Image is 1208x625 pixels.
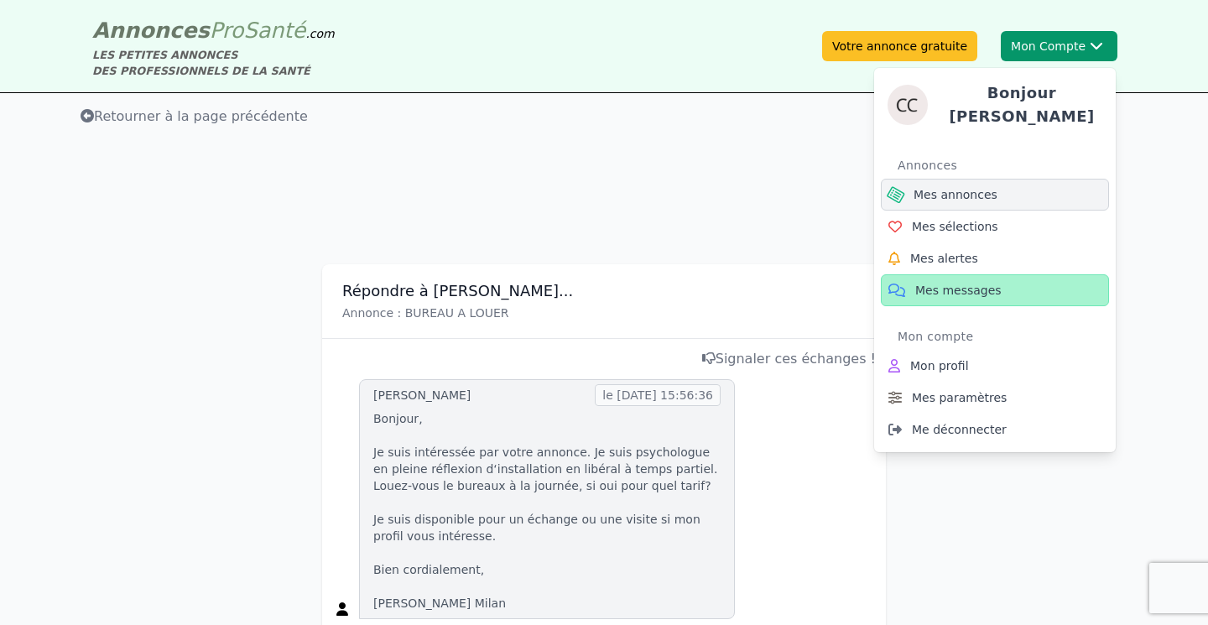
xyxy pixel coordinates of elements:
span: Mes annonces [914,186,997,203]
span: Mes sélections [912,218,998,235]
span: Me déconnecter [912,421,1007,438]
div: LES PETITES ANNONCES DES PROFESSIONNELS DE LA SANTÉ [92,47,335,79]
span: Mes alertes [910,250,978,267]
img: catherine [888,85,928,125]
p: Annonce : BUREAU A LOUER [342,305,866,321]
a: Votre annonce gratuite [822,31,977,61]
span: Annonces [92,18,210,43]
span: le [DATE] 15:56:36 [595,384,721,406]
a: Mes paramètres [881,382,1109,414]
span: Retourner à la page précédente [81,108,308,124]
a: Mes alertes [881,242,1109,274]
span: Mes messages [915,282,1002,299]
a: AnnoncesProSanté.com [92,18,335,43]
a: Mon profil [881,350,1109,382]
i: Retourner à la liste [81,109,94,122]
a: Mes messages [881,274,1109,306]
span: Pro [210,18,244,43]
a: Mes sélections [881,211,1109,242]
span: Mes paramètres [912,389,1007,406]
h4: Bonjour [PERSON_NAME] [941,81,1102,128]
p: Bonjour, Je suis intéressée par votre annonce. Je suis psychologue en pleine réflexion d‘installa... [373,410,721,612]
a: Mes annonces [881,179,1109,211]
span: .com [305,27,334,40]
div: [PERSON_NAME] [373,387,471,404]
span: Mon profil [910,357,969,374]
button: Mon ComptecatherineBonjour [PERSON_NAME]AnnoncesMes annoncesMes sélectionsMes alertesMes messages... [1001,31,1117,61]
h3: Répondre à [PERSON_NAME]... [342,281,866,301]
a: Me déconnecter [881,414,1109,445]
span: Santé [243,18,305,43]
div: Annonces [898,152,1109,179]
div: Mon compte [898,323,1109,350]
div: Signaler ces échanges ! [332,349,876,369]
